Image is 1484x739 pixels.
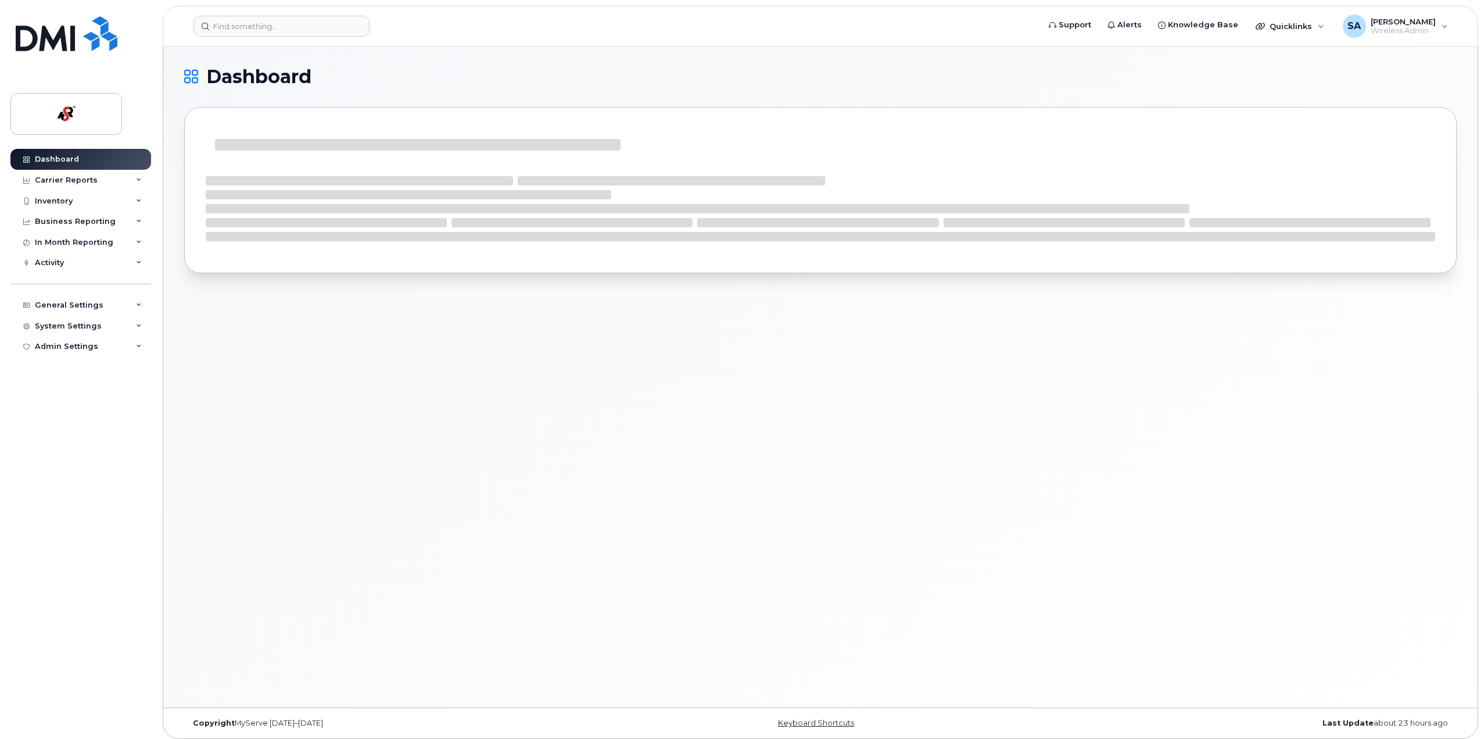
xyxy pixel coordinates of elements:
[193,719,235,727] strong: Copyright
[206,68,311,85] span: Dashboard
[184,719,608,728] div: MyServe [DATE]–[DATE]
[1033,719,1457,728] div: about 23 hours ago
[1322,719,1374,727] strong: Last Update
[778,719,854,727] a: Keyboard Shortcuts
